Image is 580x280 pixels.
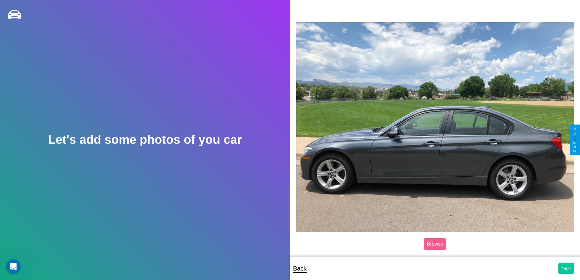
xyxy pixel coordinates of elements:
[6,259,21,274] iframe: Intercom live chat
[424,238,446,250] label: Browse
[293,263,307,274] p: Back
[558,263,574,274] button: Next
[573,128,577,152] div: Give Feedback
[296,22,574,232] img: posted
[48,133,242,147] h2: Let's add some photos of you car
